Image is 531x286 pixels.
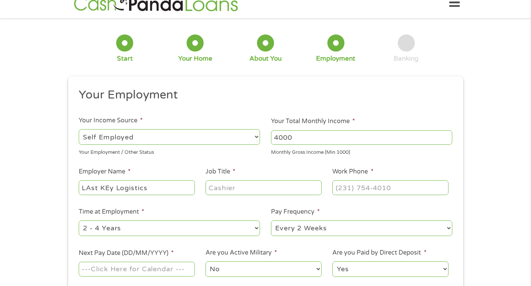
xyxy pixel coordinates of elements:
[178,55,212,63] div: Your Home
[79,146,260,156] div: Your Employment / Other Status
[117,55,133,63] div: Start
[79,208,144,216] label: Time at Employment
[271,130,452,145] input: 1800
[271,117,355,125] label: Your Total Monthly Income
[332,180,448,195] input: (231) 754-4010
[271,146,452,156] div: Monthly Gross Income (Min 1000)
[79,88,447,103] h2: Your Employment
[332,168,373,176] label: Work Phone
[332,249,426,257] label: Are you Paid by Direct Deposit
[79,180,195,195] input: Walmart
[79,168,131,176] label: Employer Name
[394,55,419,63] div: Banking
[271,208,320,216] label: Pay Frequency
[79,249,174,257] label: Next Pay Date (DD/MM/YYYY)
[249,55,282,63] div: About You
[79,262,195,276] input: ---Click Here for Calendar ---
[79,117,143,125] label: Your Income Source
[316,55,355,63] div: Employment
[206,180,321,195] input: Cashier
[206,249,277,257] label: Are you Active Military
[206,168,235,176] label: Job Title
